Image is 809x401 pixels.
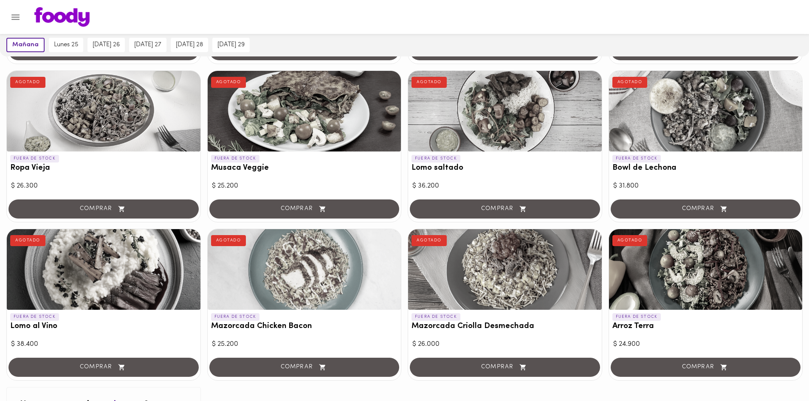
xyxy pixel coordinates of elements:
[612,313,661,321] p: FUERA DE STOCK
[6,38,45,52] button: mañana
[412,339,598,349] div: $ 26.000
[10,164,197,173] h3: Ropa Vieja
[171,38,208,52] button: [DATE] 28
[217,41,245,49] span: [DATE] 29
[211,77,246,88] div: AGOTADO
[7,71,200,151] div: Ropa Vieja
[5,7,26,28] button: Menu
[49,38,83,52] button: lunes 25
[11,181,196,191] div: $ 26.300
[10,155,59,163] p: FUERA DE STOCK
[176,41,203,49] span: [DATE] 28
[87,38,125,52] button: [DATE] 26
[10,77,45,88] div: AGOTADO
[7,229,200,310] div: Lomo al Vino
[54,41,78,49] span: lunes 25
[212,38,250,52] button: [DATE] 29
[412,164,598,173] h3: Lomo saltado
[612,77,648,88] div: AGOTADO
[412,155,460,163] p: FUERA DE STOCK
[612,164,799,173] h3: Bowl de Lechona
[612,155,661,163] p: FUERA DE STOCK
[412,313,460,321] p: FUERA DE STOCK
[208,229,401,310] div: Mazorcada Chicken Bacon
[408,229,602,310] div: Mazorcada Criolla Desmechada
[412,235,447,246] div: AGOTADO
[129,38,166,52] button: [DATE] 27
[10,235,45,246] div: AGOTADO
[760,352,801,393] iframe: Messagebird Livechat Widget
[12,41,39,49] span: mañana
[612,322,799,331] h3: Arroz Terra
[412,181,598,191] div: $ 36.200
[613,181,798,191] div: $ 31.800
[93,41,120,49] span: [DATE] 26
[211,155,260,163] p: FUERA DE STOCK
[412,322,598,331] h3: Mazorcada Criolla Desmechada
[211,313,260,321] p: FUERA DE STOCK
[412,77,447,88] div: AGOTADO
[212,339,397,349] div: $ 25.200
[212,181,397,191] div: $ 25.200
[609,229,803,310] div: Arroz Terra
[612,235,648,246] div: AGOTADO
[134,41,161,49] span: [DATE] 27
[10,322,197,331] h3: Lomo al Vino
[609,71,803,151] div: Bowl de Lechona
[11,339,196,349] div: $ 38.400
[211,322,398,331] h3: Mazorcada Chicken Bacon
[408,71,602,151] div: Lomo saltado
[211,164,398,173] h3: Musaca Veggie
[208,71,401,151] div: Musaca Veggie
[211,235,246,246] div: AGOTADO
[34,7,90,27] img: logo.png
[10,313,59,321] p: FUERA DE STOCK
[613,339,798,349] div: $ 24.900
